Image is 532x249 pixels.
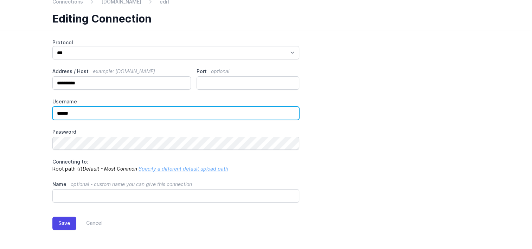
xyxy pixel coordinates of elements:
label: Address / Host [52,68,191,75]
label: Password [52,128,300,135]
a: Cancel [76,217,103,230]
h1: Editing Connection [52,12,474,25]
span: optional [211,68,229,74]
label: Port [197,68,299,75]
iframe: Drift Widget Chat Controller [497,214,524,241]
a: Specify a different default upload path [139,166,228,172]
label: Username [52,98,300,105]
span: optional - custom name you can give this connection [71,181,192,187]
span: example: [DOMAIN_NAME] [93,68,155,74]
i: Default - Most Common [83,166,137,172]
label: Protocol [52,39,300,46]
label: Name [52,181,300,188]
button: Save [52,217,76,230]
p: Root path (/) [52,158,300,172]
span: Connecting to: [52,159,88,165]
